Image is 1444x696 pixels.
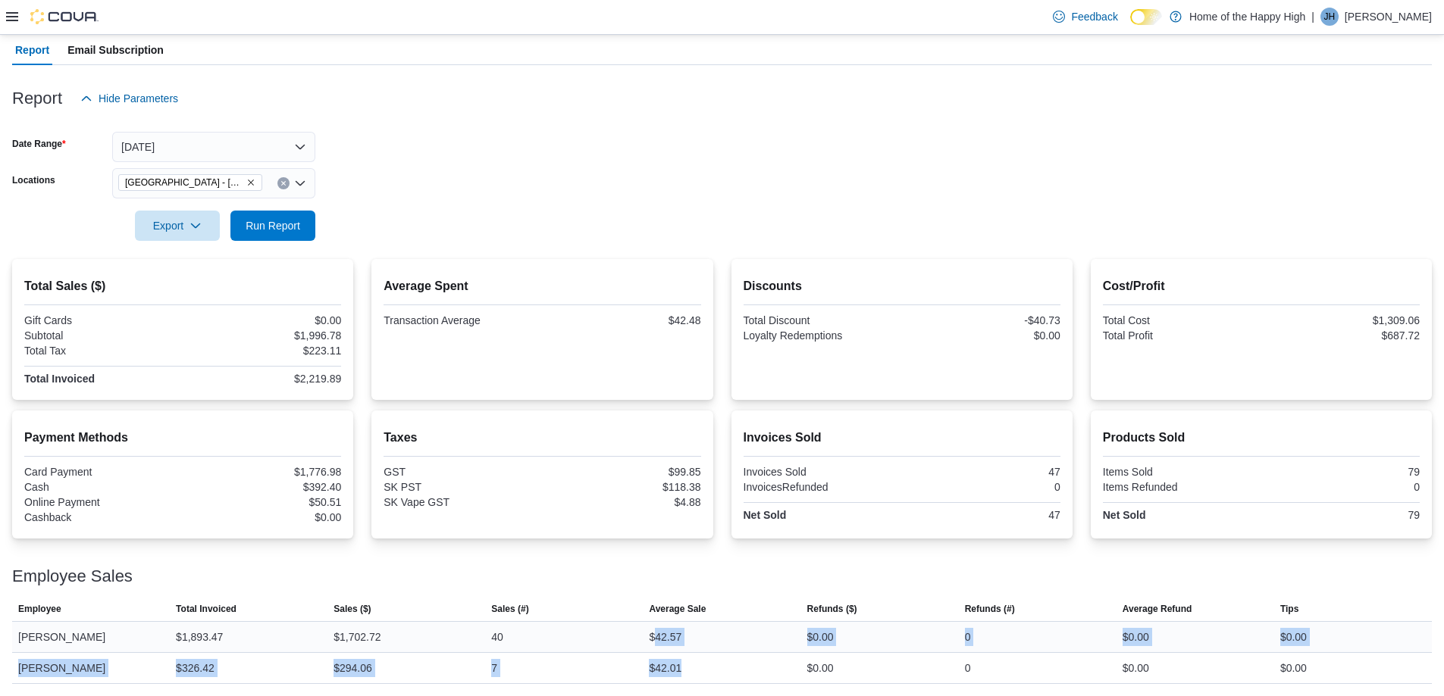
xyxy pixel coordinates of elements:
[186,496,341,508] div: $50.51
[1103,466,1258,478] div: Items Sold
[905,509,1060,521] div: 47
[1264,509,1420,521] div: 79
[1103,481,1258,493] div: Items Refunded
[125,175,243,190] span: [GEOGRAPHIC_DATA] - [GEOGRAPHIC_DATA] - Fire & Flower
[1103,277,1420,295] h2: Cost/Profit
[118,174,262,191] span: North Battleford - Elkadri Plaza - Fire & Flower
[1189,8,1305,26] p: Home of the Happy High
[176,659,215,677] div: $326.42
[1123,659,1149,677] div: $0.00
[24,314,180,326] div: Gift Cards
[24,277,341,295] h2: Total Sales ($)
[186,481,341,493] div: $392.40
[1123,628,1149,646] div: $0.00
[246,218,300,233] span: Run Report
[1264,466,1420,478] div: 79
[186,345,341,357] div: $223.11
[334,628,381,646] div: $1,702.72
[744,429,1060,447] h2: Invoices Sold
[649,603,706,615] span: Average Sale
[230,211,315,241] button: Run Report
[334,659,372,677] div: $294.06
[744,481,899,493] div: InvoicesRefunded
[112,132,315,162] button: [DATE]
[186,511,341,523] div: $0.00
[1280,603,1298,615] span: Tips
[1264,314,1420,326] div: $1,309.06
[545,496,700,508] div: $4.88
[384,466,539,478] div: GST
[1324,8,1336,26] span: JH
[74,83,184,114] button: Hide Parameters
[545,314,700,326] div: $42.48
[384,314,539,326] div: Transaction Average
[384,481,539,493] div: SK PST
[186,373,341,385] div: $2,219.89
[491,628,503,646] div: 40
[807,659,834,677] div: $0.00
[24,373,95,385] strong: Total Invoiced
[277,177,290,189] button: Clear input
[545,466,700,478] div: $99.85
[905,329,1060,342] div: $0.00
[12,174,55,186] label: Locations
[1047,2,1123,32] a: Feedback
[24,466,180,478] div: Card Payment
[30,9,99,24] img: Cova
[1280,628,1307,646] div: $0.00
[186,314,341,326] div: $0.00
[1280,659,1307,677] div: $0.00
[24,345,180,357] div: Total Tax
[905,314,1060,326] div: -$40.73
[965,659,971,677] div: 0
[24,481,180,493] div: Cash
[24,496,180,508] div: Online Payment
[1264,481,1420,493] div: 0
[12,138,66,150] label: Date Range
[1071,9,1117,24] span: Feedback
[649,628,681,646] div: $42.57
[384,496,539,508] div: SK Vape GST
[491,603,528,615] span: Sales (#)
[186,329,341,342] div: $1,996.78
[965,628,971,646] div: 0
[1345,8,1432,26] p: [PERSON_NAME]
[1130,9,1162,25] input: Dark Mode
[1320,8,1339,26] div: Joshua Hunt
[67,35,164,65] span: Email Subscription
[24,511,180,523] div: Cashback
[744,329,899,342] div: Loyalty Redemptions
[965,603,1015,615] span: Refunds (#)
[186,466,341,478] div: $1,776.98
[744,509,787,521] strong: Net Sold
[491,659,497,677] div: 7
[294,177,306,189] button: Open list of options
[24,429,341,447] h2: Payment Methods
[1103,329,1258,342] div: Total Profit
[15,35,49,65] span: Report
[807,603,857,615] span: Refunds ($)
[1123,603,1192,615] span: Average Refund
[99,91,178,106] span: Hide Parameters
[744,314,899,326] div: Total Discount
[246,178,255,187] button: Remove North Battleford - Elkadri Plaza - Fire & Flower from selection in this group
[334,603,371,615] span: Sales ($)
[744,466,899,478] div: Invoices Sold
[24,329,180,342] div: Subtotal
[1311,8,1314,26] p: |
[1103,314,1258,326] div: Total Cost
[384,429,700,447] h2: Taxes
[807,628,834,646] div: $0.00
[12,567,133,585] h3: Employee Sales
[744,277,1060,295] h2: Discounts
[1264,329,1420,342] div: $687.72
[1130,25,1131,26] span: Dark Mode
[12,89,62,108] h3: Report
[1103,509,1146,521] strong: Net Sold
[905,466,1060,478] div: 47
[545,481,700,493] div: $118.38
[649,659,681,677] div: $42.01
[384,277,700,295] h2: Average Spent
[12,622,170,652] div: [PERSON_NAME]
[135,211,220,241] button: Export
